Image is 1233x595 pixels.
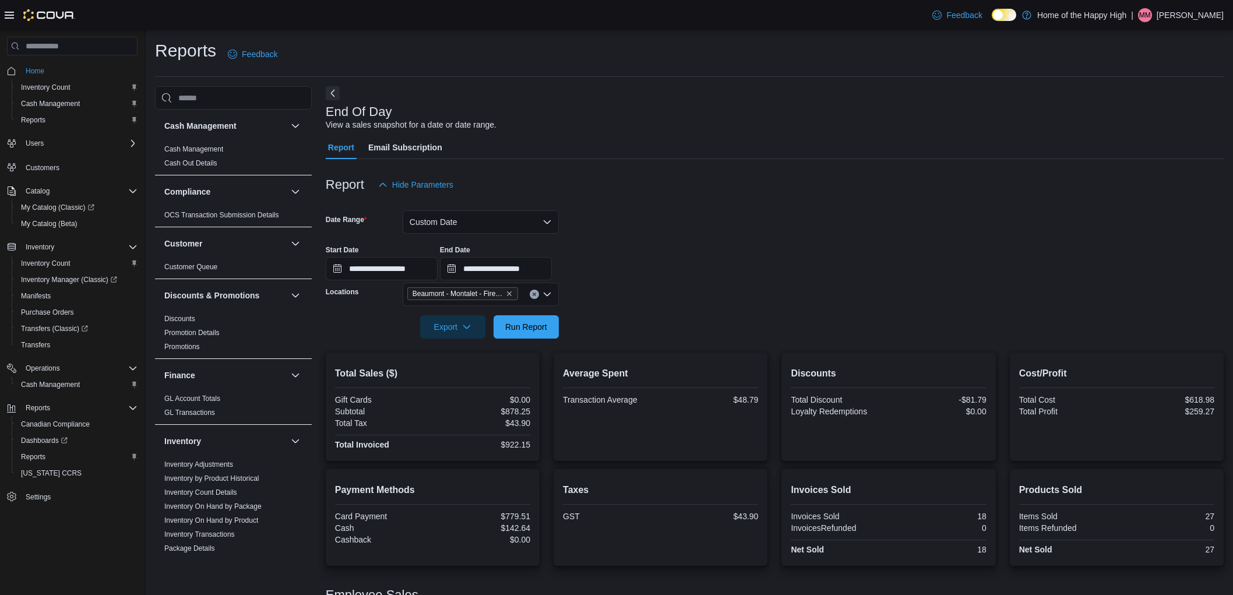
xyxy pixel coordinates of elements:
[335,523,431,533] div: Cash
[663,512,759,521] div: $43.90
[928,3,987,27] a: Feedback
[16,97,84,111] a: Cash Management
[21,160,138,174] span: Customers
[164,516,258,525] span: Inventory On Hand by Product
[21,291,51,301] span: Manifests
[288,185,302,199] button: Compliance
[21,240,59,254] button: Inventory
[16,97,138,111] span: Cash Management
[155,312,312,358] div: Discounts & Promotions
[21,161,64,175] a: Customers
[435,535,530,544] div: $0.00
[21,401,55,415] button: Reports
[791,407,886,416] div: Loyalty Redemptions
[1019,545,1052,554] strong: Net Sold
[164,530,235,539] span: Inventory Transactions
[164,502,262,510] a: Inventory On Hand by Package
[21,136,48,150] button: Users
[435,395,530,404] div: $0.00
[992,9,1016,21] input: Dark Mode
[155,260,312,279] div: Customer
[26,163,59,172] span: Customers
[164,435,286,447] button: Inventory
[16,417,94,431] a: Canadian Compliance
[21,361,65,375] button: Operations
[164,488,237,497] span: Inventory Count Details
[164,290,286,301] button: Discounts & Promotions
[16,305,79,319] a: Purchase Orders
[12,416,142,432] button: Canadian Compliance
[16,322,93,336] a: Transfers (Classic)
[12,199,142,216] a: My Catalog (Classic)
[164,460,233,469] a: Inventory Adjustments
[891,512,987,521] div: 18
[2,239,142,255] button: Inventory
[21,240,138,254] span: Inventory
[164,544,215,552] a: Package Details
[164,186,286,198] button: Compliance
[12,288,142,304] button: Manifests
[21,64,138,78] span: Home
[435,523,530,533] div: $142.64
[164,145,223,154] span: Cash Management
[21,361,138,375] span: Operations
[16,338,55,352] a: Transfers
[288,288,302,302] button: Discounts & Promotions
[413,288,503,300] span: Beaumont - Montalet - Fire & Flower
[663,395,759,404] div: $48.79
[164,315,195,323] a: Discounts
[1019,367,1214,381] h2: Cost/Profit
[326,287,359,297] label: Locations
[16,466,138,480] span: Washington CCRS
[12,321,142,337] a: Transfers (Classic)
[12,376,142,393] button: Cash Management
[16,417,138,431] span: Canadian Compliance
[7,58,138,536] nav: Complex example
[946,9,982,21] span: Feedback
[12,304,142,321] button: Purchase Orders
[164,329,220,337] a: Promotion Details
[164,238,202,249] h3: Customer
[16,289,55,303] a: Manifests
[1131,8,1133,22] p: |
[326,245,359,255] label: Start Date
[1019,523,1115,533] div: Items Refunded
[164,211,279,219] a: OCS Transaction Submission Details
[164,409,215,417] a: GL Transactions
[12,216,142,232] button: My Catalog (Beta)
[21,324,88,333] span: Transfers (Classic)
[21,452,45,462] span: Reports
[1157,8,1224,22] p: [PERSON_NAME]
[563,395,658,404] div: Transaction Average
[16,80,75,94] a: Inventory Count
[26,242,54,252] span: Inventory
[326,86,340,100] button: Next
[335,407,431,416] div: Subtotal
[16,273,122,287] a: Inventory Manager (Classic)
[288,237,302,251] button: Customer
[2,360,142,376] button: Operations
[164,460,233,469] span: Inventory Adjustments
[506,290,513,297] button: Remove Beaumont - Montalet - Fire & Flower from selection in this group
[407,287,518,300] span: Beaumont - Montalet - Fire & Flower
[440,257,552,280] input: Press the down key to open a popover containing a calendar.
[326,105,392,119] h3: End Of Day
[164,263,217,271] a: Customer Queue
[891,407,987,416] div: $0.00
[435,418,530,428] div: $43.90
[26,364,60,373] span: Operations
[16,322,138,336] span: Transfers (Classic)
[1139,8,1151,22] span: MM
[164,210,279,220] span: OCS Transaction Submission Details
[21,420,90,429] span: Canadian Compliance
[791,367,986,381] h2: Discounts
[16,434,138,448] span: Dashboards
[21,275,117,284] span: Inventory Manager (Classic)
[155,39,216,62] h1: Reports
[164,395,220,403] a: GL Account Totals
[12,449,142,465] button: Reports
[2,159,142,175] button: Customers
[12,272,142,288] a: Inventory Manager (Classic)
